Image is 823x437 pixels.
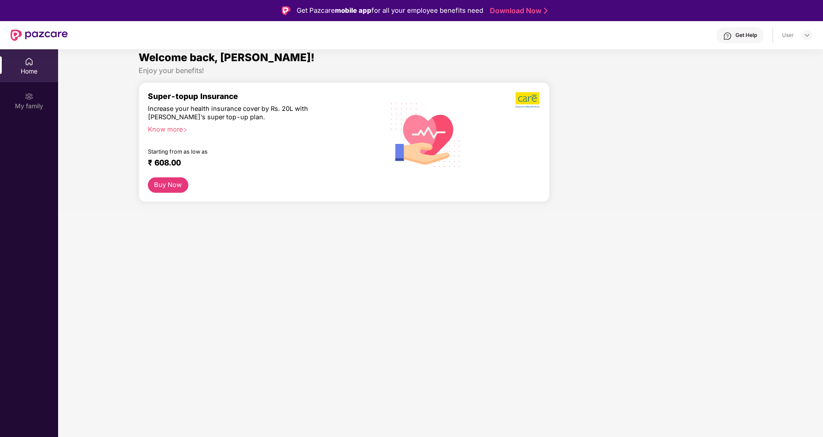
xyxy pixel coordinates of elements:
[384,92,468,177] img: svg+xml;base64,PHN2ZyB4bWxucz0iaHR0cDovL3d3dy53My5vcmcvMjAwMC9zdmciIHhtbG5zOnhsaW5rPSJodHRwOi8vd3...
[25,57,33,66] img: svg+xml;base64,PHN2ZyBpZD0iSG9tZSIgeG1sbnM9Imh0dHA6Ly93d3cudzMub3JnLzIwMDAvc3ZnIiB3aWR0aD0iMjAiIG...
[148,177,188,192] button: Buy Now
[148,148,339,154] div: Starting from as low as
[515,92,540,108] img: b5dec4f62d2307b9de63beb79f102df3.png
[335,6,371,15] strong: mobile app
[297,5,483,16] div: Get Pazcare for all your employee benefits need
[148,105,339,122] div: Increase your health insurance cover by Rs. 20L with [PERSON_NAME]’s super top-up plan.
[282,6,290,15] img: Logo
[11,29,68,41] img: New Pazcare Logo
[139,51,315,64] span: Welcome back, [PERSON_NAME]!
[148,92,377,101] div: Super-topup Insurance
[544,6,547,15] img: Stroke
[782,32,794,39] div: User
[148,125,371,132] div: Know more
[25,92,33,101] img: svg+xml;base64,PHN2ZyB3aWR0aD0iMjAiIGhlaWdodD0iMjAiIHZpZXdCb3g9IjAgMCAyMCAyMCIgZmlsbD0ibm9uZSIgeG...
[490,6,545,15] a: Download Now
[804,32,811,39] img: svg+xml;base64,PHN2ZyBpZD0iRHJvcGRvd24tMzJ4MzIiIHhtbG5zPSJodHRwOi8vd3d3LnczLm9yZy8yMDAwL3N2ZyIgd2...
[735,32,757,39] div: Get Help
[139,66,743,75] div: Enjoy your benefits!
[723,32,732,40] img: svg+xml;base64,PHN2ZyBpZD0iSGVscC0zMngzMiIgeG1sbnM9Imh0dHA6Ly93d3cudzMub3JnLzIwMDAvc3ZnIiB3aWR0aD...
[183,128,187,132] span: right
[148,158,368,169] div: ₹ 608.00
